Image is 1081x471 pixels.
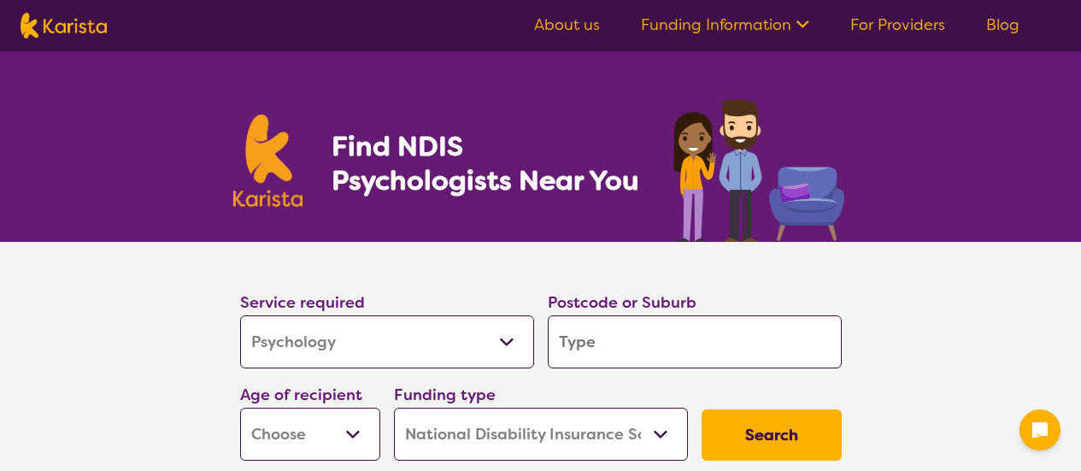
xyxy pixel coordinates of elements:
img: psychology [667,92,849,242]
label: Postcode or Suburb [548,292,696,313]
button: Search [702,409,842,461]
h1: Find NDIS Psychologists Near You [332,129,648,197]
a: About us [534,15,600,35]
a: For Providers [850,15,945,35]
a: Blog [986,15,1019,35]
img: Karista logo [21,13,107,38]
label: Service required [240,292,365,313]
img: Karista logo [233,115,303,207]
label: Age of recipient [240,385,362,405]
a: Funding Information [641,15,809,35]
label: Funding type [394,385,496,405]
input: Type [548,315,842,368]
